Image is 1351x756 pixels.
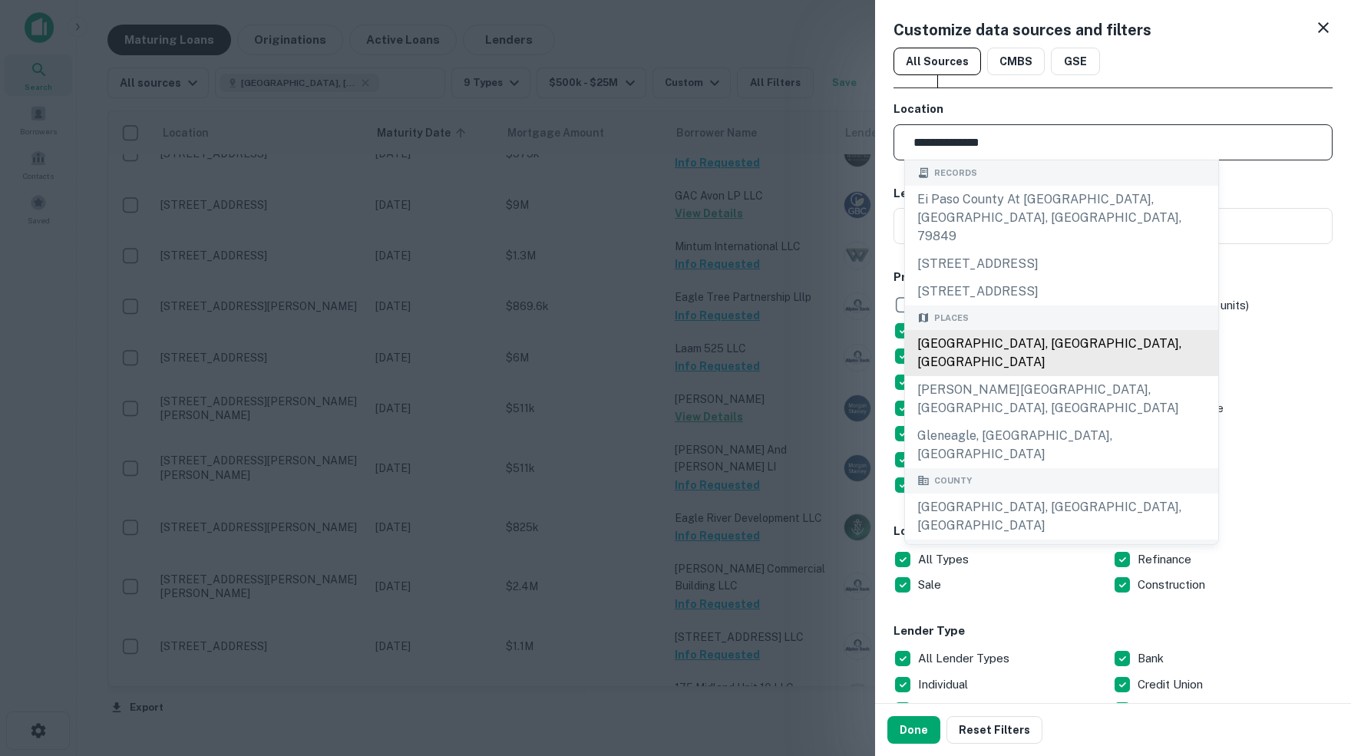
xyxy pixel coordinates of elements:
[934,167,977,180] span: Records
[1138,550,1194,569] p: Refinance
[987,48,1045,75] button: CMBS
[905,422,1218,468] div: Gleneagle, [GEOGRAPHIC_DATA], [GEOGRAPHIC_DATA]
[918,649,1012,668] p: All Lender Types
[934,474,972,487] span: County
[905,250,1218,278] div: [STREET_ADDRESS]
[894,101,1333,118] h6: Location
[1051,48,1100,75] button: GSE
[946,716,1042,744] button: Reset Filters
[894,523,1333,540] h6: Loan Purpose
[918,675,971,694] p: Individual
[905,494,1218,540] div: [GEOGRAPHIC_DATA], [GEOGRAPHIC_DATA], [GEOGRAPHIC_DATA]
[905,186,1218,250] div: ei paso county at [GEOGRAPHIC_DATA], [GEOGRAPHIC_DATA], [GEOGRAPHIC_DATA], 79849
[894,18,1151,41] h5: Customize data sources and filters
[918,550,972,569] p: All Types
[905,278,1218,305] div: [STREET_ADDRESS]
[1138,649,1167,668] p: Bank
[1138,702,1245,720] p: Insurance Company
[918,576,944,594] p: Sale
[934,312,969,325] span: Places
[1138,675,1206,694] p: Credit Union
[918,702,999,720] p: Private Money
[894,622,1333,640] h6: Lender Type
[887,716,940,744] button: Done
[905,376,1218,422] div: [PERSON_NAME][GEOGRAPHIC_DATA], [GEOGRAPHIC_DATA], [GEOGRAPHIC_DATA]
[894,48,981,75] button: All Sources
[1274,633,1351,707] iframe: Chat Widget
[1138,576,1208,594] p: Construction
[894,185,1333,203] h6: Lender Name
[894,269,1333,286] h6: Property Types
[905,330,1218,376] div: [GEOGRAPHIC_DATA], [GEOGRAPHIC_DATA], [GEOGRAPHIC_DATA]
